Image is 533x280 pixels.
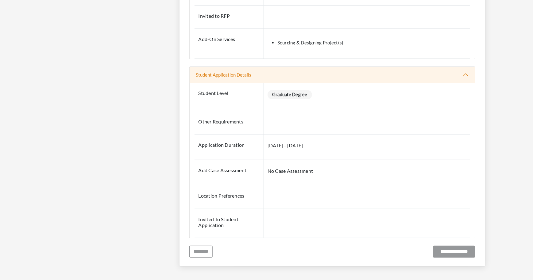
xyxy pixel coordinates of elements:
h4: Invited to RFP [198,13,260,19]
h4: Location Preferences [198,193,260,199]
li: Sourcing & Designing Project(s) [277,39,466,46]
p: No Case Assessment [268,167,466,175]
h4: Student Level [198,90,260,96]
span: Graduate Degree [268,90,312,100]
h4: Invited To Student Application [198,216,260,228]
h4: Add-On Services [198,36,260,42]
h4: Add Case Assessment [198,167,260,173]
h4: Other Requirements [198,119,260,124]
h4: Application Duration [198,142,260,148]
button: Student Application Details [190,67,475,83]
p: [DATE] - [DATE] [268,142,466,149]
